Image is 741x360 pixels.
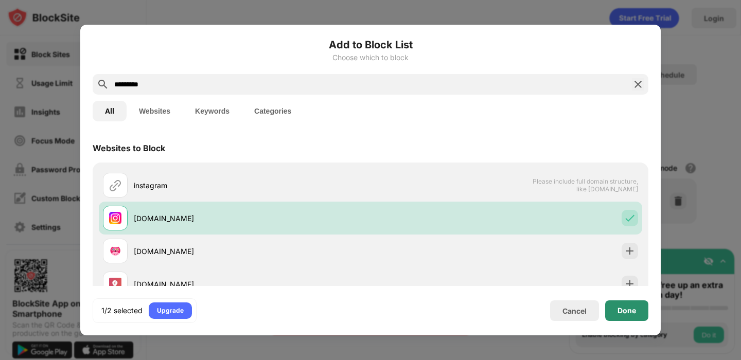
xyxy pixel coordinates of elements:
[101,305,143,316] div: 1/2 selected
[109,179,121,191] img: url.svg
[134,180,370,191] div: instagram
[134,279,370,290] div: [DOMAIN_NAME]
[109,212,121,224] img: favicons
[562,307,587,315] div: Cancel
[93,53,648,62] div: Choose which to block
[183,101,242,121] button: Keywords
[93,101,127,121] button: All
[157,305,184,316] div: Upgrade
[242,101,304,121] button: Categories
[617,307,636,315] div: Done
[127,101,183,121] button: Websites
[93,143,165,153] div: Websites to Block
[532,177,638,193] span: Please include full domain structure, like [DOMAIN_NAME]
[109,245,121,257] img: favicons
[134,213,370,224] div: [DOMAIN_NAME]
[93,37,648,52] h6: Add to Block List
[97,78,109,91] img: search.svg
[134,246,370,257] div: [DOMAIN_NAME]
[632,78,644,91] img: search-close
[109,278,121,290] img: favicons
